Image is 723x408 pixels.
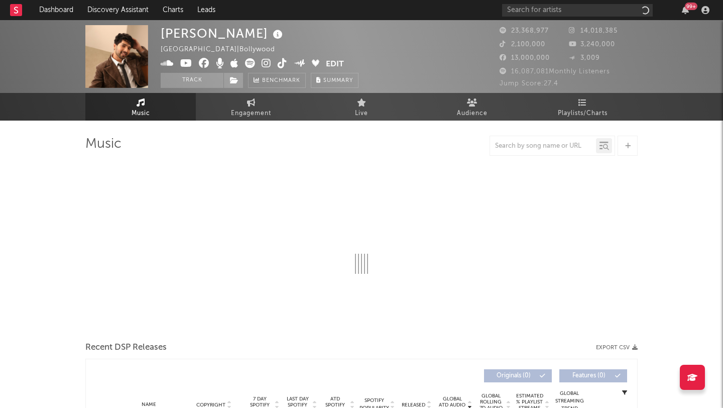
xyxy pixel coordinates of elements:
a: Music [85,93,196,121]
input: Search by song name or URL [490,142,596,150]
input: Search for artists [502,4,653,17]
span: Jump Score: 27.4 [500,80,558,87]
div: [GEOGRAPHIC_DATA] | Bollywood [161,44,287,56]
button: Export CSV [596,345,638,351]
a: Benchmark [248,73,306,88]
span: Playlists/Charts [558,108,608,120]
button: Edit [326,58,344,71]
span: Audience [457,108,488,120]
span: Live [355,108,368,120]
span: 14,018,385 [569,28,618,34]
span: 3,240,000 [569,41,615,48]
span: Benchmark [262,75,300,87]
span: Music [132,108,150,120]
span: 13,000,000 [500,55,550,61]
span: Recent DSP Releases [85,342,167,354]
span: Released [402,402,425,408]
button: Originals(0) [484,369,552,382]
span: Summary [323,78,353,83]
span: Features ( 0 ) [566,373,612,379]
button: Summary [311,73,358,88]
button: Features(0) [559,369,627,382]
a: Audience [417,93,527,121]
span: 23,368,977 [500,28,549,34]
a: Engagement [196,93,306,121]
button: Track [161,73,223,88]
span: Copyright [196,402,225,408]
a: Live [306,93,417,121]
span: Originals ( 0 ) [491,373,537,379]
span: 16,087,081 Monthly Listeners [500,68,610,75]
button: 99+ [682,6,689,14]
span: 2,100,000 [500,41,545,48]
div: 99 + [685,3,697,10]
div: [PERSON_NAME] [161,25,285,42]
span: 3,009 [569,55,600,61]
a: Playlists/Charts [527,93,638,121]
span: Engagement [231,108,271,120]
